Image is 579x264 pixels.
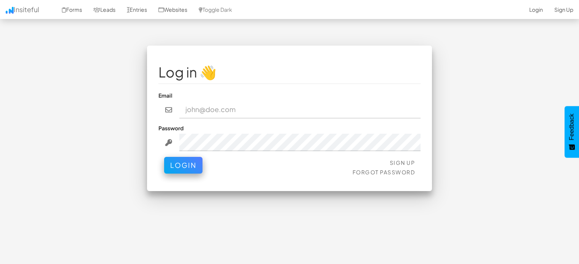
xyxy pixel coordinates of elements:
input: john@doe.com [179,101,421,119]
h1: Log in 👋 [158,65,421,80]
span: Feedback [568,114,575,140]
a: Sign Up [390,159,415,166]
img: icon.png [6,7,14,14]
button: Feedback - Show survey [565,106,579,158]
label: Email [158,92,172,99]
a: Forgot Password [353,169,415,175]
button: Login [164,157,202,174]
label: Password [158,124,184,132]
